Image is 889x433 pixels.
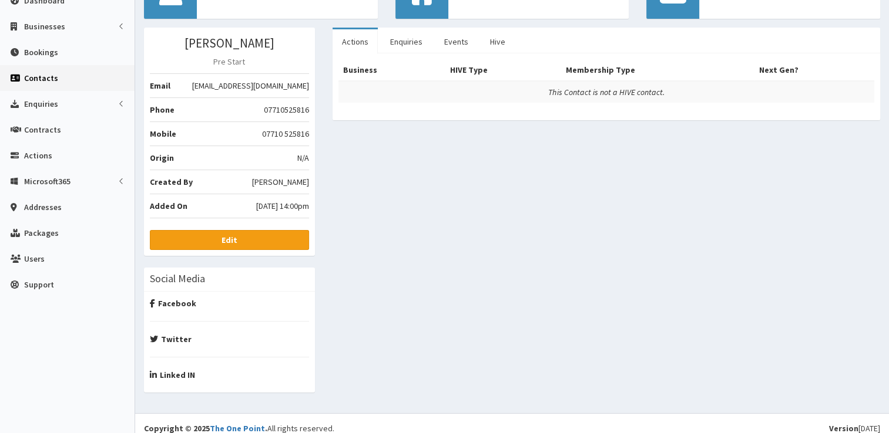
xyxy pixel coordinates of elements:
[150,104,175,115] b: Phone
[24,202,62,212] span: Addresses
[24,21,65,32] span: Businesses
[252,176,309,188] span: [PERSON_NAME]
[381,29,432,54] a: Enquiries
[150,298,196,309] strong: Facebook
[150,36,309,50] h3: [PERSON_NAME]
[150,177,193,187] b: Created By
[150,80,170,91] b: Email
[297,152,309,164] span: N/A
[24,150,52,161] span: Actions
[561,59,754,81] th: Membership Type
[24,124,61,135] span: Contracts
[338,59,445,81] th: Business
[150,153,174,163] b: Origin
[150,128,176,139] b: Mobile
[192,80,309,92] span: [EMAIL_ADDRESS][DOMAIN_NAME]
[24,176,71,187] span: Microsoft365
[150,230,309,250] a: Edit
[150,201,187,211] b: Added On
[24,47,58,57] span: Bookings
[435,29,478,54] a: Events
[548,87,664,97] i: This Contact is not a HIVE contact.
[264,104,309,116] span: 07710525816
[150,56,309,67] p: Pre Start
[24,228,59,238] span: Packages
[222,235,237,245] b: Edit
[150,273,205,284] h3: Social Media
[150,370,195,380] strong: Linked IN
[24,253,45,264] span: Users
[150,334,192,344] strong: Twitter
[24,73,58,83] span: Contacts
[445,59,561,81] th: HIVE Type
[24,99,58,109] span: Enquiries
[754,59,874,81] th: Next Gen?
[333,29,378,54] a: Actions
[256,200,309,212] span: [DATE] 14:00pm
[24,279,54,290] span: Support
[481,29,515,54] a: Hive
[262,128,309,140] span: 07710 525816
